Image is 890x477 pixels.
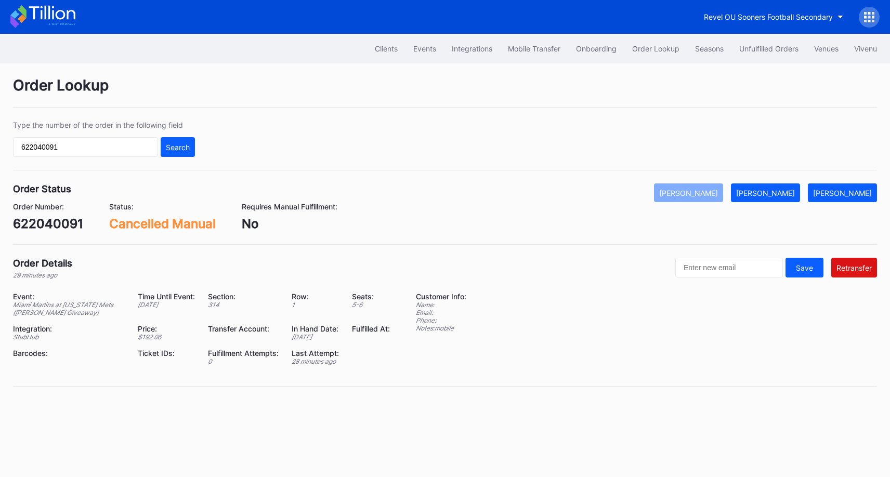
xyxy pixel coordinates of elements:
div: Seasons [695,44,724,53]
div: Retransfer [836,263,872,272]
button: Vivenu [846,39,885,58]
div: Save [796,263,813,272]
div: In Hand Date: [292,324,339,333]
div: Clients [375,44,398,53]
button: Unfulfilled Orders [731,39,806,58]
button: Events [405,39,444,58]
button: Search [161,137,195,157]
div: [DATE] [138,301,195,309]
div: 0 [208,357,279,365]
div: Seats: [352,292,390,301]
div: No [242,216,337,231]
div: Notes: mobile [416,324,466,332]
button: Onboarding [568,39,624,58]
div: Integrations [452,44,492,53]
button: Revel OU Sooners Football Secondary [696,7,851,27]
div: 314 [208,301,279,309]
div: Integration: [13,324,125,333]
div: Phone: [416,316,466,324]
button: Retransfer [831,258,877,277]
div: Order Status [13,183,71,194]
div: StubHub [13,333,125,341]
div: Fulfillment Attempts: [208,349,279,357]
div: Ticket IDs: [138,349,195,357]
button: Save [786,258,823,277]
div: Transfer Account: [208,324,279,333]
div: Search [166,143,190,152]
div: Fulfilled At: [352,324,390,333]
div: Miami Marlins at [US_STATE] Mets ([PERSON_NAME] Giveaway) [13,301,125,316]
div: Events [413,44,436,53]
div: Price: [138,324,195,333]
div: 29 minutes ago [13,271,72,279]
div: Last Attempt: [292,349,339,357]
div: [PERSON_NAME] [736,189,795,197]
button: Order Lookup [624,39,687,58]
input: Enter new email [675,258,783,277]
div: Onboarding [576,44,617,53]
div: Row: [292,292,339,301]
div: Venues [814,44,839,53]
div: Requires Manual Fulfillment: [242,202,337,211]
div: Order Details [13,258,72,269]
div: 622040091 [13,216,83,231]
div: [DATE] [292,333,339,341]
div: 5 - 6 [352,301,390,309]
button: [PERSON_NAME] [808,183,877,202]
button: Venues [806,39,846,58]
div: Vivenu [854,44,877,53]
div: $ 192.06 [138,333,195,341]
div: Cancelled Manual [109,216,216,231]
div: Section: [208,292,279,301]
input: GT59662 [13,137,158,157]
div: [PERSON_NAME] [813,189,872,197]
button: Seasons [687,39,731,58]
div: Revel OU Sooners Football Secondary [704,12,833,21]
div: Email: [416,309,466,316]
div: Time Until Event: [138,292,195,301]
div: 28 minutes ago [292,357,339,365]
div: Mobile Transfer [508,44,560,53]
button: Mobile Transfer [500,39,568,58]
div: Order Number: [13,202,83,211]
div: Status: [109,202,216,211]
div: Barcodes: [13,349,125,357]
div: [PERSON_NAME] [659,189,718,197]
button: [PERSON_NAME] [731,183,800,202]
button: Clients [367,39,405,58]
div: Customer Info: [416,292,466,301]
div: 1 [292,301,339,309]
div: Type the number of the order in the following field [13,121,195,129]
div: Event: [13,292,125,301]
div: Name: [416,301,466,309]
div: Order Lookup [13,76,877,108]
button: [PERSON_NAME] [654,183,723,202]
div: Order Lookup [632,44,679,53]
button: Integrations [444,39,500,58]
div: Unfulfilled Orders [739,44,799,53]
